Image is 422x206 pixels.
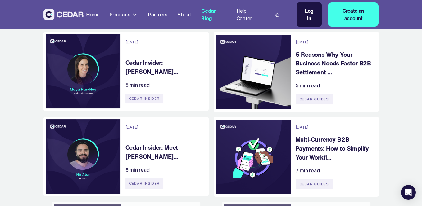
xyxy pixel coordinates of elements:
[296,39,308,45] div: [DATE]
[125,178,164,189] div: Cedar Insider
[296,94,333,104] div: Cedar Guides
[296,167,320,174] div: 7 min read
[125,94,164,104] div: Cedar Insider
[125,124,138,130] div: [DATE]
[296,179,333,189] div: Cedar Guides
[148,11,167,18] div: Partners
[125,58,207,76] a: Cedar Insider: [PERSON_NAME]...
[199,4,229,25] a: Cedar Blog
[237,7,262,22] div: Help Center
[275,13,279,17] img: world icon
[296,124,308,130] div: [DATE]
[107,8,141,21] div: Products
[125,39,138,45] div: [DATE]
[401,185,416,200] div: Open Intercom Messenger
[177,11,191,18] div: About
[296,50,377,77] a: 5 Reasons Why Your Business Needs Faster B2B Settlement ...
[303,7,316,22] div: Log in
[86,11,99,18] div: Home
[125,166,150,173] div: 6 min read
[145,8,170,21] a: Partners
[110,11,131,18] div: Products
[201,7,227,22] div: Cedar Blog
[296,135,377,162] a: Multi-Currency B2B Payments: How to Simplify Your Workfl...
[328,2,379,27] a: Create an account
[125,143,207,161] a: Cedar Insider: Meet [PERSON_NAME]...
[296,82,320,89] div: 5 min read
[125,81,150,89] div: 5 min read
[297,2,322,27] a: Log in
[84,8,102,21] a: Home
[234,4,264,25] a: Help Center
[175,8,194,21] a: About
